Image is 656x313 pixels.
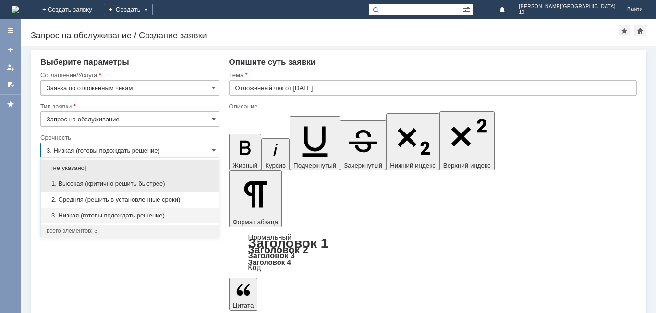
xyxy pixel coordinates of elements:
a: Нормальный [248,233,292,241]
a: Заголовок 1 [248,236,328,251]
div: Соглашение/Услуга [40,72,218,78]
span: Курсив [265,162,286,169]
span: 10 [519,10,616,15]
div: Создать [104,4,153,15]
button: Формат абзаца [229,170,282,227]
div: всего элементов: 3 [47,227,213,235]
a: Заголовок 3 [248,251,295,260]
a: Перейти на домашнюю страницу [12,6,19,13]
span: Зачеркнутый [344,162,382,169]
button: Подчеркнутый [290,116,340,170]
span: Цитата [233,302,254,309]
div: Тип заявки [40,103,218,109]
span: Нижний индекс [390,162,436,169]
a: Создать заявку [3,42,18,58]
div: Тема [229,72,635,78]
button: Зачеркнутый [340,120,386,170]
span: Формат абзаца [233,218,278,226]
button: Верхний индекс [439,111,495,170]
span: [не указано] [47,164,213,172]
div: Сделать домашней страницей [634,25,646,36]
button: Жирный [229,134,262,170]
div: Срочность [40,134,218,141]
div: Формат абзаца [229,234,637,271]
a: Код [248,264,261,272]
button: Цитата [229,278,258,311]
div: Запрос на обслуживание / Создание заявки [31,31,619,40]
a: Заголовок 4 [248,258,291,266]
div: Добавить в избранное [619,25,630,36]
div: Описание [229,103,635,109]
span: 2. Средняя (решить в установленные сроки) [47,196,213,204]
a: Мои согласования [3,77,18,92]
button: Курсив [261,138,290,170]
span: 3. Низкая (готовы подождать решение) [47,212,213,219]
span: Расширенный поиск [463,4,473,13]
img: logo [12,6,19,13]
span: Выберите параметры [40,58,129,67]
span: Жирный [233,162,258,169]
span: [PERSON_NAME][GEOGRAPHIC_DATA] [519,4,616,10]
span: 1. Высокая (критично решить быстрее) [47,180,213,188]
span: Подчеркнутый [293,162,336,169]
a: Заголовок 2 [248,244,308,255]
a: Мои заявки [3,60,18,75]
span: Опишите суть заявки [229,58,316,67]
span: Верхний индекс [443,162,491,169]
button: Нижний индекс [386,113,439,170]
